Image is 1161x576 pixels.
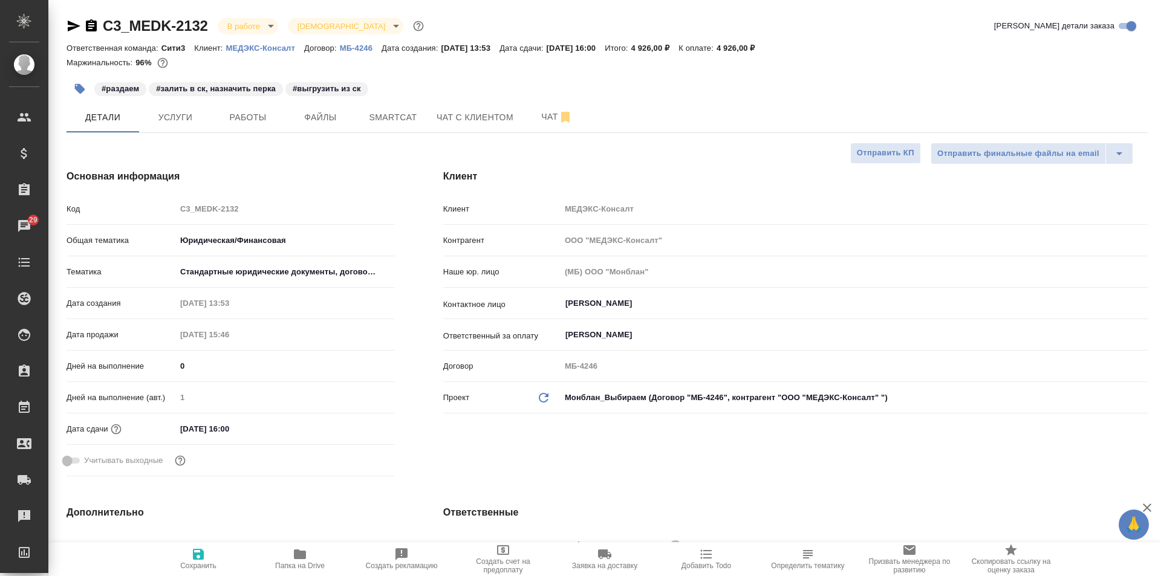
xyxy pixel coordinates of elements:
[291,110,350,125] span: Файлы
[443,541,561,553] p: Клиентские менеджеры
[437,110,513,125] span: Чат с клиентом
[857,146,914,160] span: Отправить КП
[176,420,282,438] input: ✎ Введи что-нибудь
[561,263,1148,280] input: Пустое поле
[180,561,216,570] span: Сохранить
[351,542,452,576] button: Создать рекламацию
[561,231,1148,249] input: Пустое поле
[931,143,1106,164] button: Отправить финальные файлы на email
[364,110,422,125] span: Smartcat
[561,387,1148,408] div: Монблан_Выбираем (Договор "МБ-4246", контрагент "ООО "МЕДЭКС-Консалт" ")
[135,58,154,67] p: 96%
[460,557,547,574] span: Создать счет на предоплату
[67,235,176,247] p: Общая тематика
[598,538,685,553] div: [PERSON_NAME]
[103,18,208,34] a: C3_MEDK-2132
[218,18,278,34] div: В работе
[22,214,45,226] span: 29
[288,18,403,34] div: В работе
[67,58,135,67] p: Маржинальность:
[561,200,1148,218] input: Пустое поле
[443,505,1148,520] h4: Ответственные
[176,230,395,251] div: Юридическая/Финансовая
[678,44,717,53] p: К оплате:
[558,110,573,125] svg: Отписаться
[564,531,593,560] button: Добавить менеджера
[172,453,188,468] button: Выбери, если сб и вс нужно считать рабочими днями для выполнения заказа.
[275,561,325,570] span: Папка на Drive
[443,169,1148,184] h4: Клиент
[528,109,586,125] span: Чат
[176,357,395,375] input: ✎ Введи что-нибудь
[67,76,93,102] button: Добавить тэг
[443,299,561,311] p: Контактное лицо
[67,44,161,53] p: Ответственная команда:
[1141,302,1143,305] button: Open
[249,542,351,576] button: Папка на Drive
[219,110,277,125] span: Работы
[547,44,605,53] p: [DATE] 16:00
[1141,334,1143,336] button: Open
[443,360,561,372] p: Договор
[67,505,395,520] h4: Дополнительно
[108,421,124,437] button: Если добавить услуги и заполнить их объемом, то дата рассчитается автоматически
[67,329,176,341] p: Дата продажи
[67,266,176,278] p: Тематика
[572,561,637,570] span: Заявка на доставку
[156,83,276,95] p: #залить в ск, назначить перка
[176,200,395,218] input: Пустое поле
[293,83,361,95] p: #выгрузить из ск
[859,542,960,576] button: Призвать менеджера по развитию
[84,455,163,467] span: Учитывать выходные
[155,55,171,71] button: 180.09 RUB;
[84,19,99,33] button: Скопировать ссылку
[443,235,561,247] p: Контрагент
[994,20,1114,32] span: [PERSON_NAME] детали заказа
[74,110,132,125] span: Детали
[452,542,554,576] button: Создать счет на предоплату
[67,539,176,551] p: Путь на drive
[554,542,655,576] button: Заявка на доставку
[598,540,672,552] span: [PERSON_NAME]
[194,44,226,53] p: Клиент:
[161,44,195,53] p: Сити3
[717,44,764,53] p: 4 926,00 ₽
[441,44,500,53] p: [DATE] 13:53
[960,542,1062,576] button: Скопировать ссылку на оценку заказа
[366,561,438,570] span: Создать рекламацию
[631,44,679,53] p: 4 926,00 ₽
[67,19,81,33] button: Скопировать ссылку для ЯМессенджера
[176,326,282,343] input: Пустое поле
[340,44,382,53] p: МБ-4246
[304,44,340,53] p: Договор:
[146,110,204,125] span: Услуги
[176,262,395,282] div: Стандартные юридические документы, договоры, уставы
[176,294,282,312] input: Пустое поле
[757,542,859,576] button: Определить тематику
[148,542,249,576] button: Сохранить
[67,360,176,372] p: Дней на выполнение
[226,44,304,53] p: МЕДЭКС-Консалт
[224,21,264,31] button: В работе
[931,143,1133,164] div: split button
[340,42,382,53] a: МБ-4246
[681,561,731,570] span: Добавить Todo
[850,143,921,164] button: Отправить КП
[67,169,395,184] h4: Основная информация
[67,392,176,404] p: Дней на выполнение (авт.)
[937,147,1099,161] span: Отправить финальные файлы на email
[866,557,953,574] span: Призвать менеджера по развитию
[443,266,561,278] p: Наше юр. лицо
[226,42,304,53] a: МЕДЭКС-Консалт
[67,297,176,309] p: Дата создания
[3,211,45,241] a: 29
[443,392,470,404] p: Проект
[67,203,176,215] p: Код
[67,423,108,435] p: Дата сдачи
[605,44,631,53] p: Итого:
[499,44,546,53] p: Дата сдачи:
[102,83,139,95] p: #раздаем
[968,557,1055,574] span: Скопировать ссылку на оценку заказа
[443,203,561,215] p: Клиент
[176,389,395,406] input: Пустое поле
